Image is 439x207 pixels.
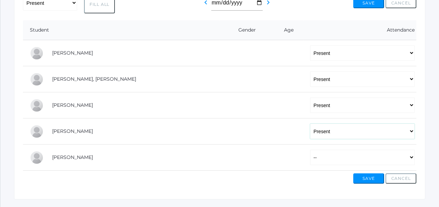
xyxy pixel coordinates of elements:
[303,20,416,40] th: Attendance
[30,99,44,112] div: Jasper Johnson
[30,151,44,164] div: Elsie Vondran
[52,76,136,82] a: [PERSON_NAME], [PERSON_NAME]
[52,102,93,108] a: [PERSON_NAME]
[52,154,93,160] a: [PERSON_NAME]
[30,46,44,60] div: Elijah Benzinger-Stephens
[52,128,93,134] a: [PERSON_NAME]
[30,125,44,138] div: Nora McKenzie
[52,50,93,56] a: [PERSON_NAME]
[264,1,272,8] a: chevron_right
[23,20,220,40] th: Student
[220,20,269,40] th: Gender
[385,173,416,184] button: Cancel
[30,72,44,86] div: Ryder Hardisty
[353,173,384,184] button: Save
[269,20,303,40] th: Age
[202,1,210,8] a: chevron_left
